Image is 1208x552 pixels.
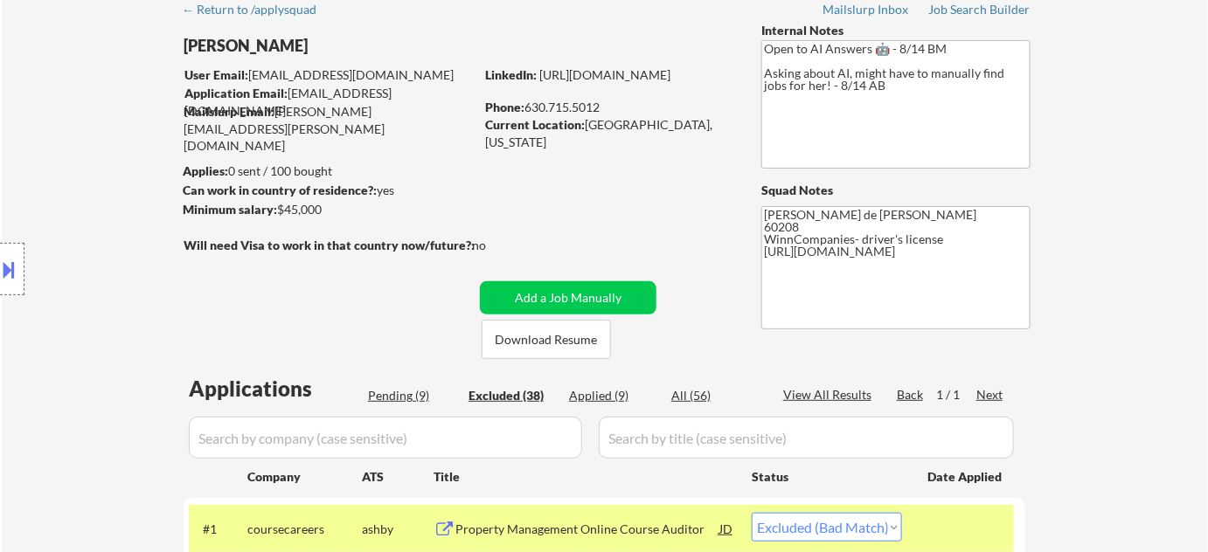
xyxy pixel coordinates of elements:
[928,3,1031,20] a: Job Search Builder
[671,387,759,404] div: All (56)
[247,468,362,486] div: Company
[897,386,925,404] div: Back
[936,386,976,404] div: 1 / 1
[783,386,877,404] div: View All Results
[368,387,455,404] div: Pending (9)
[182,3,333,16] div: ← Return to /applysquad
[976,386,1004,404] div: Next
[184,86,288,100] strong: Application Email:
[823,3,910,20] a: Mailslurp Inbox
[823,3,910,16] div: Mailslurp Inbox
[183,162,474,180] div: 0 sent / 100 bought
[434,468,735,486] div: Title
[184,238,475,252] strong: Will need Visa to work in that country now/future?:
[539,67,670,82] a: [URL][DOMAIN_NAME]
[184,35,543,57] div: [PERSON_NAME]
[182,3,333,20] a: ← Return to /applysquad
[927,468,1004,486] div: Date Applied
[184,104,274,119] strong: Mailslurp Email:
[761,182,1031,199] div: Squad Notes
[485,117,585,132] strong: Current Location:
[184,103,474,155] div: [PERSON_NAME][EMAIL_ADDRESS][PERSON_NAME][DOMAIN_NAME]
[247,521,362,538] div: coursecareers
[455,521,719,538] div: Property Management Online Course Auditor
[928,3,1031,16] div: Job Search Builder
[485,99,732,116] div: 630.715.5012
[189,417,582,459] input: Search by company (case sensitive)
[569,387,656,404] div: Applied (9)
[485,100,524,114] strong: Phone:
[482,320,611,359] button: Download Resume
[472,237,522,254] div: no
[183,201,474,218] div: $45,000
[203,521,233,538] div: #1
[469,387,556,404] div: Excluded (38)
[184,66,474,84] div: [EMAIL_ADDRESS][DOMAIN_NAME]
[485,116,732,150] div: [GEOGRAPHIC_DATA], [US_STATE]
[183,182,469,199] div: yes
[480,281,656,314] button: Add a Job Manually
[362,521,434,538] div: ashby
[599,417,1014,459] input: Search by title (case sensitive)
[184,67,248,82] strong: User Email:
[718,513,735,544] div: JD
[184,85,474,119] div: [EMAIL_ADDRESS][DOMAIN_NAME]
[752,460,902,492] div: Status
[362,468,434,486] div: ATS
[761,22,1031,39] div: Internal Notes
[485,67,537,82] strong: LinkedIn:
